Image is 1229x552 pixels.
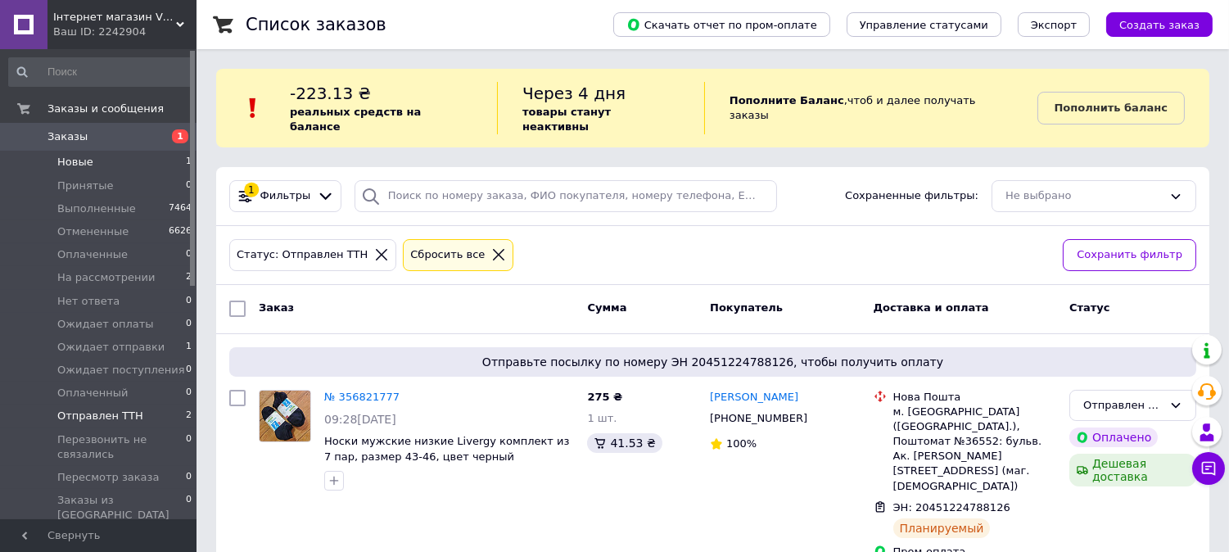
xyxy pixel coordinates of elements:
[1005,188,1163,205] div: Не выбрано
[186,386,192,400] span: 0
[186,294,192,309] span: 0
[53,25,197,39] div: Ваш ID: 2242904
[522,106,611,133] b: товары станут неактивны
[186,363,192,378] span: 0
[845,188,978,204] span: Сохраненные фильтры:
[57,317,154,332] span: Ожидает оплаты
[57,386,128,400] span: Оплаченный
[260,188,311,204] span: Фильтры
[704,82,1037,134] div: , чтоб и далее получать заказы
[1083,397,1163,414] div: Отправлен ТТН
[893,390,1056,405] div: Нова Пошта
[1063,239,1196,271] button: Сохранить фильтр
[57,247,128,262] span: Оплаченные
[186,340,192,355] span: 1
[1069,454,1196,486] div: Дешевая доставка
[57,201,136,216] span: Выполненные
[57,409,143,423] span: Отправлен ТТН
[324,435,569,463] a: Носки мужские низкие Livergy комплект из 7 пар, размер 43-46, цвет черный
[57,432,186,462] span: Перезвонить не связались
[1069,428,1158,447] div: Оплачено
[355,180,777,212] input: Поиск по номеру заказа, ФИО покупателя, номеру телефона, Email, номеру накладной
[236,354,1190,370] span: Отправьте посылку по номеру ЭН 20451224788126, чтобы получить оплату
[847,12,1001,37] button: Управление статусами
[874,301,989,314] span: Доставка и оплата
[259,390,311,442] a: Фото товару
[1069,301,1110,314] span: Статус
[587,433,662,453] div: 41.53 ₴
[1037,92,1185,124] a: Пополнить баланс
[186,470,192,485] span: 0
[613,12,830,37] button: Скачать отчет по пром-оплате
[1077,247,1182,264] span: Сохранить фильтр
[893,501,1010,514] span: ЭН: 20451224788126
[169,224,192,239] span: 6626
[710,301,783,314] span: Покупатель
[710,412,807,424] span: [PHONE_NUMBER]
[1119,19,1200,31] span: Создать заказ
[57,493,186,523] span: Заказы из [GEOGRAPHIC_DATA]
[1018,12,1090,37] button: Экспорт
[186,179,192,193] span: 0
[244,183,259,197] div: 1
[260,391,310,441] img: Фото товару
[186,317,192,332] span: 0
[186,493,192,523] span: 0
[57,363,185,378] span: Ожидает поступления
[53,10,176,25] span: Інтернет магазин View Fashion
[587,301,626,314] span: Сумма
[186,247,192,262] span: 0
[8,57,193,87] input: Поиск
[407,247,488,264] div: Сбросить все
[1031,19,1077,31] span: Экспорт
[186,432,192,462] span: 0
[290,84,371,103] span: -223.13 ₴
[172,129,188,143] span: 1
[186,155,192,170] span: 1
[47,129,88,144] span: Заказы
[893,405,1056,494] div: м. [GEOGRAPHIC_DATA] ([GEOGRAPHIC_DATA].), Поштомат №36552: бульв. Ак. [PERSON_NAME][STREET_ADDRE...
[57,270,155,285] span: На рассмотрении
[186,270,192,285] span: 2
[259,301,294,314] span: Заказ
[57,179,114,193] span: Принятые
[47,102,164,116] span: Заказы и сообщения
[1192,452,1225,485] button: Чат с покупателем
[522,84,626,103] span: Через 4 дня
[1106,12,1213,37] button: Создать заказ
[246,15,386,34] h1: Список заказов
[290,106,421,133] b: реальных средств на балансе
[710,390,798,405] a: [PERSON_NAME]
[57,340,165,355] span: Ожидает отправки
[186,409,192,423] span: 2
[1055,102,1168,114] b: Пополнить баланс
[57,155,93,170] span: Новые
[324,413,396,426] span: 09:28[DATE]
[169,201,192,216] span: 7464
[730,94,844,106] b: Пополните Баланс
[1090,18,1213,30] a: Создать заказ
[57,294,120,309] span: Нет ответа
[57,470,159,485] span: Пересмотр заказа
[241,96,265,120] img: :exclamation:
[233,247,371,264] div: Статус: Отправлен ТТН
[57,224,129,239] span: Отмененные
[893,518,991,538] div: Планируемый
[626,17,817,32] span: Скачать отчет по пром-оплате
[324,391,400,403] a: № 356821777
[587,412,617,424] span: 1 шт.
[860,19,988,31] span: Управление статусами
[587,391,622,403] span: 275 ₴
[726,437,757,450] span: 100%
